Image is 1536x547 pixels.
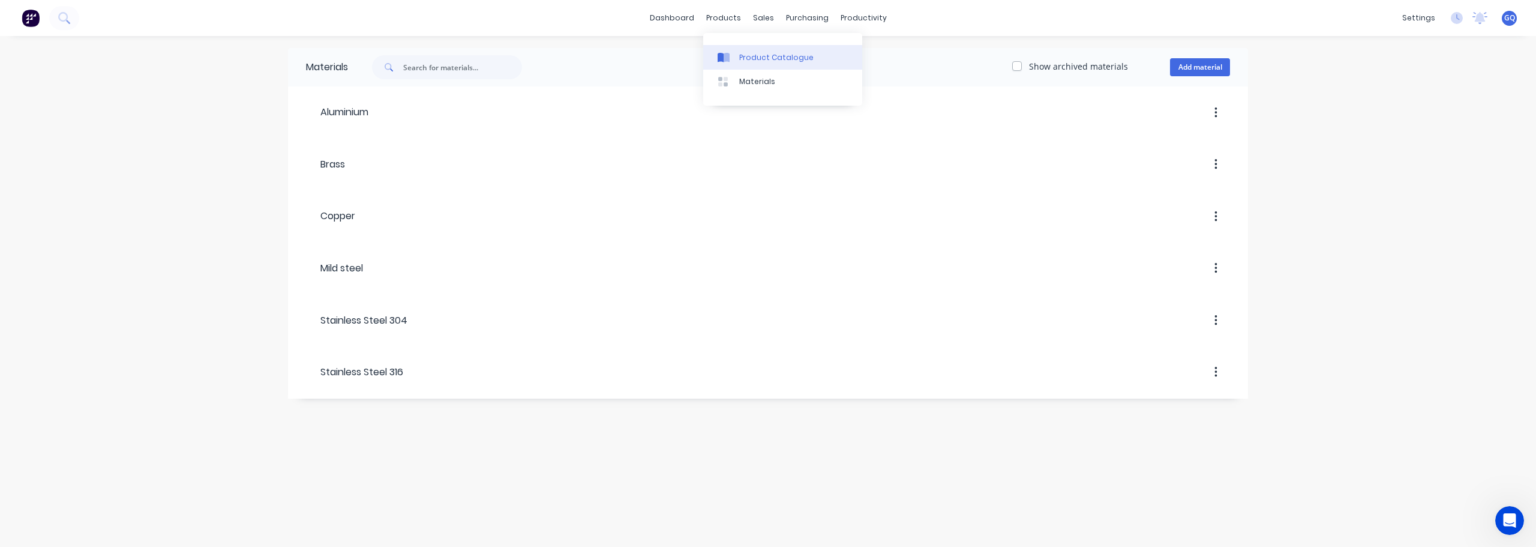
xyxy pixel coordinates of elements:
[403,55,522,79] input: Search for materials...
[306,105,368,119] div: Aluminium
[1029,60,1128,73] label: Show archived materials
[1396,9,1441,27] div: settings
[1504,13,1515,23] span: GQ
[703,45,862,69] a: Product Catalogue
[644,9,700,27] a: dashboard
[306,313,407,328] div: Stainless Steel 304
[739,52,814,63] div: Product Catalogue
[747,9,780,27] div: sales
[780,9,835,27] div: purchasing
[306,209,355,223] div: Copper
[700,9,747,27] div: products
[1170,58,1230,76] button: Add material
[306,365,403,379] div: Stainless Steel 316
[306,261,363,276] div: Mild steel
[1495,506,1524,535] iframe: Intercom live chat
[703,70,862,94] a: Materials
[835,9,893,27] div: productivity
[288,48,348,86] div: Materials
[306,157,345,172] div: Brass
[22,9,40,27] img: Factory
[739,76,775,87] div: Materials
